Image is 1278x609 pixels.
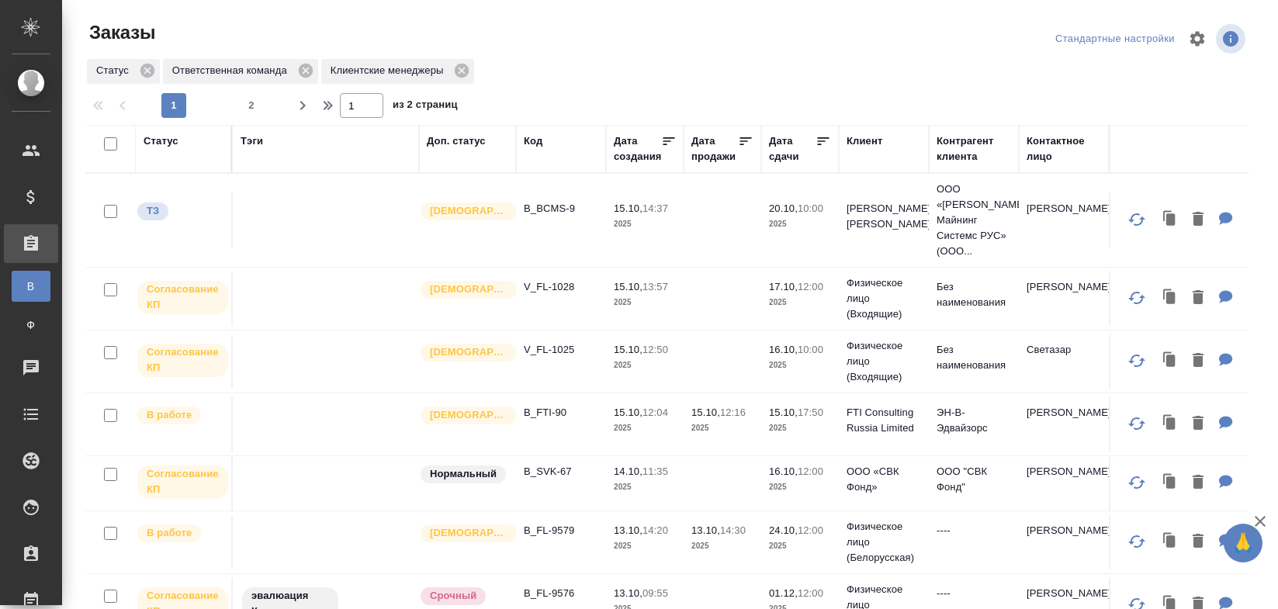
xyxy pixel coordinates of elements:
button: Клонировать [1155,345,1185,377]
p: Согласование КП [147,466,219,497]
p: 12:16 [720,407,746,418]
button: Обновить [1118,201,1155,238]
p: 12:00 [798,587,823,599]
p: 17.10, [769,281,798,292]
p: 09:55 [642,587,668,599]
p: Физическое лицо (Входящие) [847,275,921,322]
button: 2 [239,93,264,118]
div: Статус по умолчанию для стандартных заказов [419,464,508,485]
p: 2025 [614,479,676,495]
p: 24.10, [769,524,798,536]
p: 2025 [769,216,831,232]
p: 12:00 [798,524,823,536]
button: Для КМ: отправляем почтой B_FL-9562 Получатель: Потапова Марина Владимировна Адрес доставки: 4430... [1211,526,1241,558]
button: Для КМ: от КВ: кит-русс и нз , ответ в вотс ап [1211,345,1241,377]
button: Обновить [1118,464,1155,501]
p: [PERSON_NAME] [PERSON_NAME] [847,201,921,232]
p: 13.10, [691,524,720,536]
span: Посмотреть информацию [1216,24,1249,54]
td: [PERSON_NAME] [1019,456,1109,510]
p: 14.10, [614,465,642,477]
p: 15.10, [691,407,720,418]
p: 2025 [614,216,676,232]
p: В работе [147,525,192,541]
p: 15.10, [614,202,642,214]
button: Клонировать [1155,467,1185,499]
div: Тэги [241,133,263,149]
button: Обновить [1118,342,1155,379]
p: 2025 [614,420,676,436]
p: ЭН-В-Эдвайзорс [937,405,1011,436]
p: FTI Consulting Russia Limited [847,405,921,436]
button: Удалить [1185,345,1211,377]
p: 15.10, [614,281,642,292]
p: 2025 [614,358,676,373]
p: V_FL-1028 [524,279,598,295]
p: 2025 [769,358,831,373]
p: 13:57 [642,281,668,292]
p: Согласование КП [147,344,219,375]
p: Клиентские менеджеры [331,63,449,78]
p: ---- [937,523,1011,538]
p: 12:04 [642,407,668,418]
span: из 2 страниц [393,95,458,118]
p: ---- [937,586,1011,601]
p: ТЗ [147,203,159,219]
p: 2025 [769,295,831,310]
div: Выставляется автоматически для первых 3 заказов нового контактного лица. Особое внимание [419,523,508,544]
span: В [19,279,43,294]
div: Статус [87,59,160,84]
p: ООО «СВК Фонд» [847,464,921,495]
p: Без наименования [937,342,1011,373]
p: B_FTI-90 [524,405,598,420]
p: Статус [96,63,134,78]
p: 17:50 [798,407,823,418]
div: Статус [144,133,178,149]
div: Ответственная команда [163,59,318,84]
button: Обновить [1118,523,1155,560]
p: ООО «[PERSON_NAME] Майнинг Системс РУС» (ООО... [937,182,1011,259]
p: B_SVK-67 [524,464,598,479]
p: Физическое лицо (Белорусская) [847,519,921,566]
div: Выставляется автоматически для первых 3 заказов нового контактного лица. Особое внимание [419,342,508,363]
p: ООО "СВК Фонд" [937,464,1011,495]
button: Клонировать [1155,204,1185,236]
p: 12:50 [642,344,668,355]
button: 🙏 [1224,524,1262,562]
a: В [12,271,50,302]
button: Клонировать [1155,408,1185,440]
button: Удалить [1185,467,1211,499]
div: Клиент [847,133,882,149]
p: 15.10, [614,407,642,418]
button: Обновить [1118,405,1155,442]
p: 15.10, [769,407,798,418]
p: B_FL-9576 [524,586,598,601]
p: 13.10, [614,524,642,536]
div: Дата создания [614,133,661,164]
div: Доп. статус [427,133,486,149]
button: Для ПМ: Итоговый вид каждого договора должен представлять собой единый двуязычный документ (русск... [1211,204,1241,236]
p: 11:35 [642,465,668,477]
p: 14:30 [720,524,746,536]
p: 12:00 [798,465,823,477]
button: Удалить [1185,282,1211,314]
div: Выставляет ПМ после принятия заказа от КМа [136,523,223,544]
span: 🙏 [1230,527,1256,559]
p: 01.12, [769,587,798,599]
td: Светазар [1019,334,1109,389]
p: 2025 [691,538,753,554]
div: Выставляет ПМ после принятия заказа от КМа [136,405,223,426]
button: Для КМ: от КВ: на англ, расчет нужен с и без нз, ответ на почту, удобна белорусская [1211,282,1241,314]
button: Удалить [1185,408,1211,440]
p: [DEMOGRAPHIC_DATA] [430,525,507,541]
p: 2025 [691,420,753,436]
button: Для ПМ: на перевод все что не дублируется на рус (апостили, подписи и печати) + добавляем в перев... [1211,467,1241,499]
p: 10:00 [798,344,823,355]
button: Клонировать [1155,282,1185,314]
p: 12:00 [798,281,823,292]
p: 10:00 [798,202,823,214]
div: Выставляется автоматически для первых 3 заказов нового контактного лица. Особое внимание [419,405,508,426]
p: 2025 [769,479,831,495]
span: Ф [19,317,43,333]
td: [PERSON_NAME] [1019,193,1109,247]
